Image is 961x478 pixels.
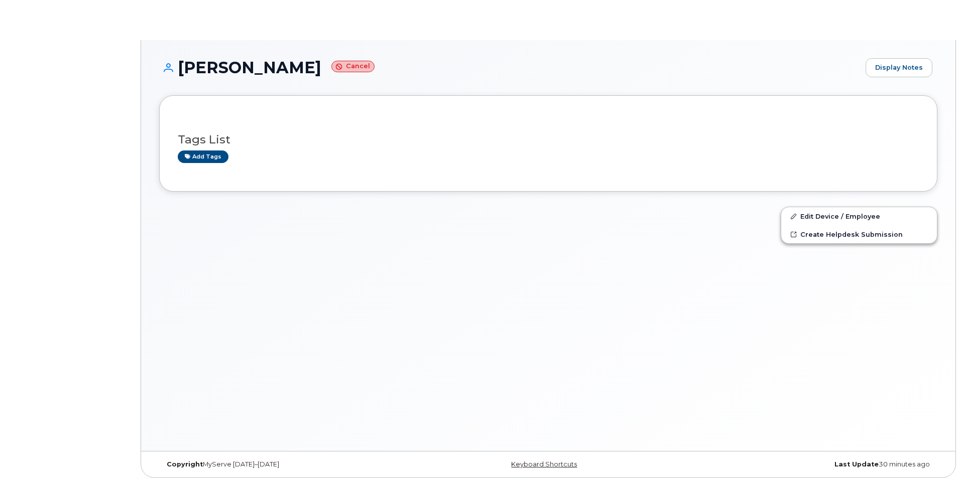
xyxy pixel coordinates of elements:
[331,61,375,72] small: Cancel
[781,225,937,243] a: Create Helpdesk Submission
[678,460,937,468] div: 30 minutes ago
[834,460,879,468] strong: Last Update
[178,150,228,163] a: Add tags
[866,58,932,77] a: Display Notes
[178,133,919,146] h3: Tags List
[159,59,861,76] h1: [PERSON_NAME]
[781,207,937,225] a: Edit Device / Employee
[167,460,203,468] strong: Copyright
[159,460,419,468] div: MyServe [DATE]–[DATE]
[511,460,577,468] a: Keyboard Shortcuts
